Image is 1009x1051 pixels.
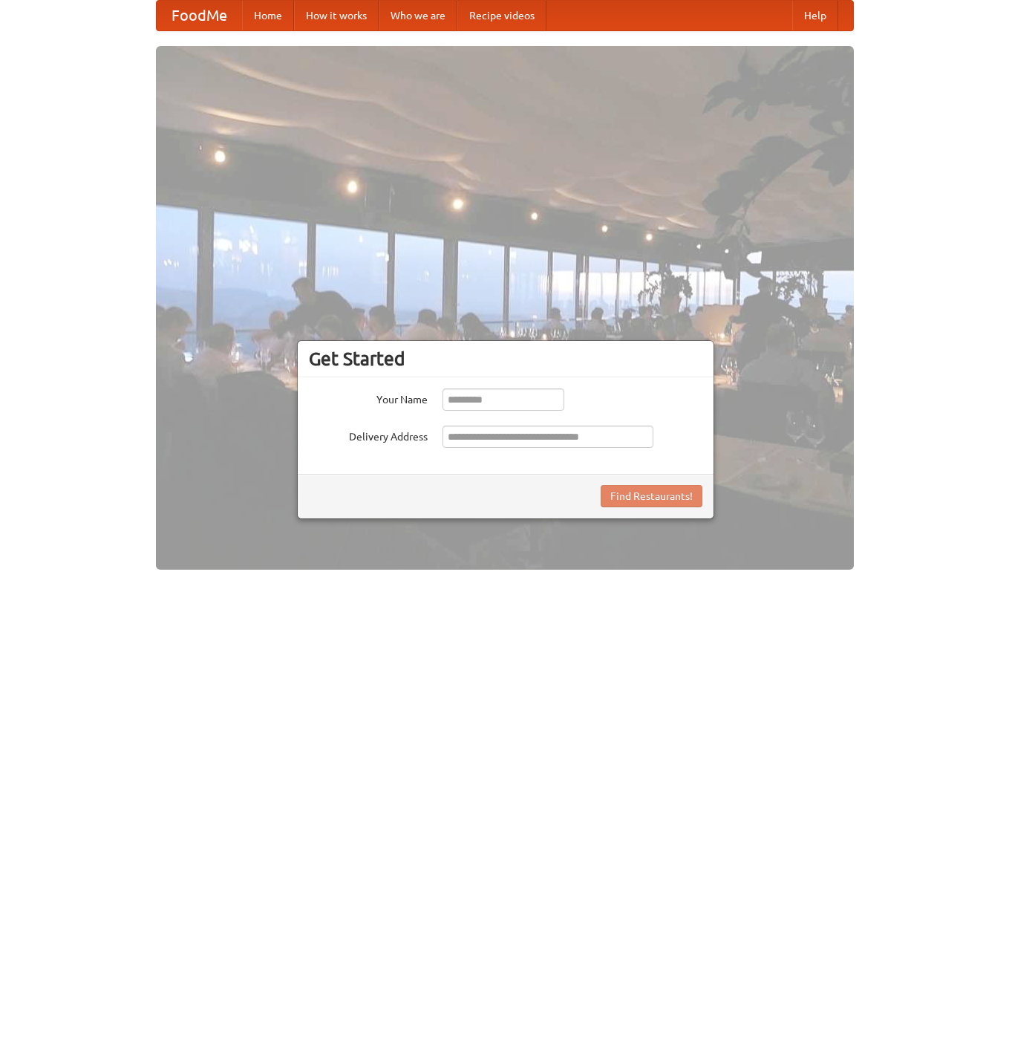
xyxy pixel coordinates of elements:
[309,348,702,370] h3: Get Started
[457,1,546,30] a: Recipe videos
[242,1,294,30] a: Home
[792,1,838,30] a: Help
[157,1,242,30] a: FoodMe
[309,426,428,444] label: Delivery Address
[379,1,457,30] a: Who we are
[294,1,379,30] a: How it works
[601,485,702,507] button: Find Restaurants!
[309,388,428,407] label: Your Name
